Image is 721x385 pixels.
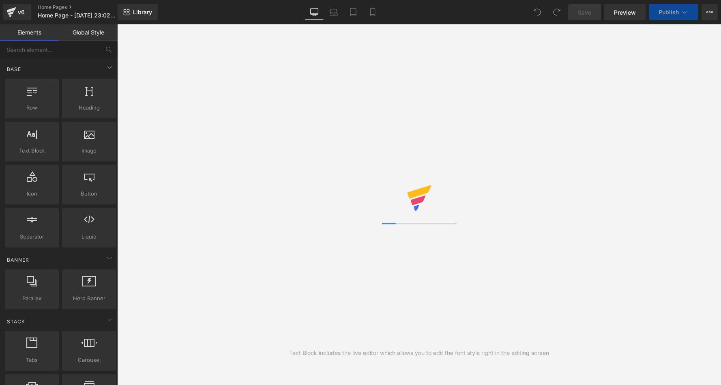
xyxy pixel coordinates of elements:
span: Heading [64,103,114,112]
span: Carousel [64,356,114,364]
a: Home Pages [38,4,131,11]
a: Tablet [343,4,363,20]
span: Hero Banner [64,294,114,303]
a: v6 [3,4,31,20]
span: Library [133,9,152,16]
a: New Library [118,4,158,20]
a: Global Style [59,24,118,41]
span: Banner [6,256,30,264]
span: Parallax [7,294,56,303]
span: Base [6,65,22,73]
span: Image [64,146,114,155]
a: Laptop [324,4,343,20]
button: Undo [529,4,545,20]
span: Publish [659,9,679,15]
span: Button [64,189,114,198]
span: Row [7,103,56,112]
span: Preview [614,8,636,17]
span: Separator [7,232,56,241]
span: Stack [6,318,26,325]
div: Text Block includes the live editor which allows you to edit the font style right in the editing ... [289,348,549,357]
span: Text Block [7,146,56,155]
span: Save [578,8,591,17]
span: Home Page - [DATE] 23:02:03 [38,12,116,19]
button: More [702,4,718,20]
a: Desktop [305,4,324,20]
a: Preview [604,4,646,20]
button: Redo [549,4,565,20]
span: Liquid [64,232,114,241]
button: Publish [649,4,698,20]
span: Icon [7,189,56,198]
a: Mobile [363,4,382,20]
div: v6 [16,7,26,17]
span: Tabs [7,356,56,364]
